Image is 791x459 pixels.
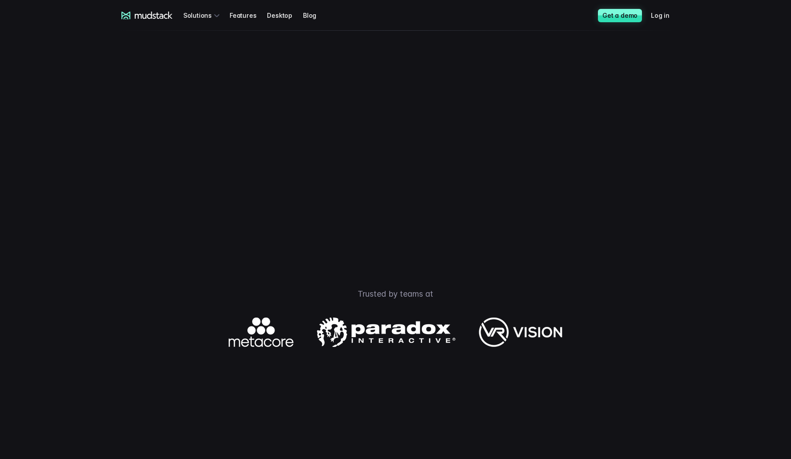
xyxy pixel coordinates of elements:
[149,0,182,8] span: Last name
[229,318,562,347] img: Logos of companies using mudstack.
[230,7,267,24] a: Features
[84,288,707,300] p: Trusted by teams at
[121,12,173,20] a: mudstack logo
[10,161,104,169] span: Work with outsourced artists?
[598,9,642,22] a: Get a demo
[149,37,173,44] span: Job title
[149,73,190,81] span: Art team size
[267,7,303,24] a: Desktop
[303,7,327,24] a: Blog
[183,7,222,24] div: Solutions
[651,7,680,24] a: Log in
[2,161,8,167] input: Work with outsourced artists?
